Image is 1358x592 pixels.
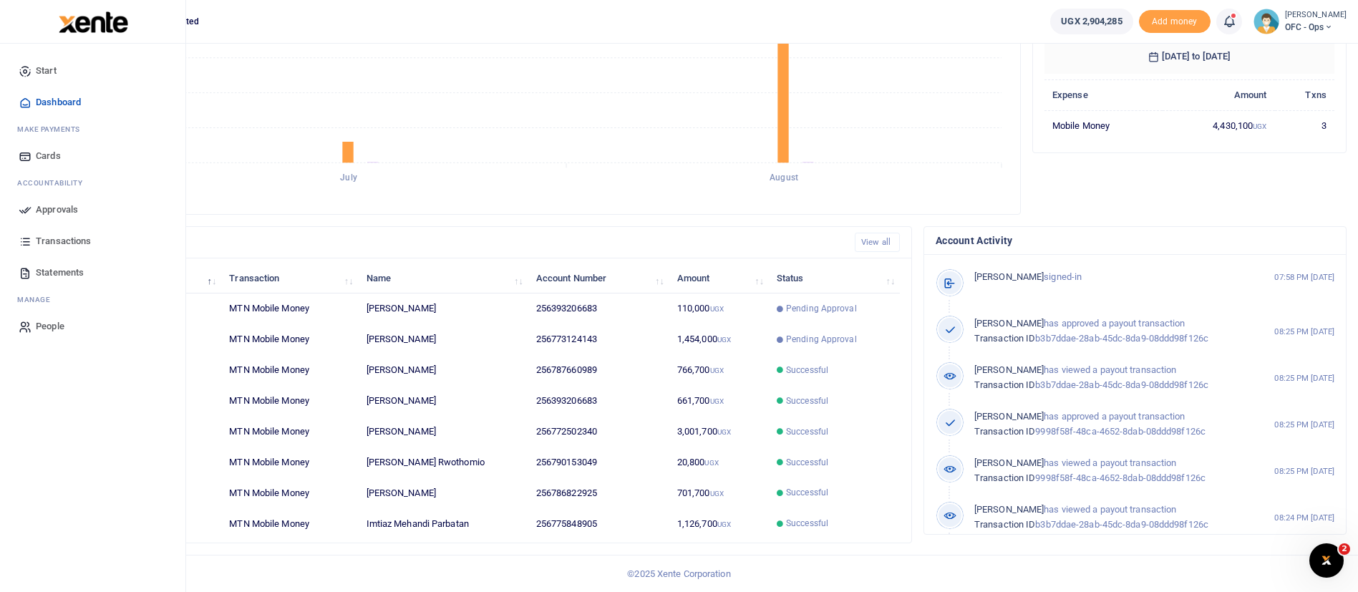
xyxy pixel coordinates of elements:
span: Transaction ID [974,426,1035,437]
a: logo-small logo-large logo-large [57,16,128,26]
td: 1,126,700 [669,508,769,538]
a: UGX 2,904,285 [1050,9,1133,34]
th: Name: activate to sort column ascending [358,263,528,293]
small: 08:25 PM [DATE] [1274,465,1334,477]
img: logo-large [59,11,128,33]
td: 110,000 [669,293,769,324]
th: Transaction: activate to sort column ascending [221,263,358,293]
td: MTN Mobile Money [221,293,358,324]
th: Amount [1163,79,1275,110]
span: UGX 2,904,285 [1061,14,1122,29]
a: Cards [11,140,174,172]
th: Status: activate to sort column ascending [769,263,900,293]
span: Successful [786,456,828,469]
small: UGX [717,336,731,344]
span: Start [36,64,57,78]
td: 256772502340 [528,417,669,447]
span: Successful [786,486,828,499]
span: Successful [786,364,828,377]
span: Approvals [36,203,78,217]
td: 3,001,700 [669,417,769,447]
span: Transaction ID [974,333,1035,344]
span: [PERSON_NAME] [974,504,1044,515]
small: UGX [710,490,724,498]
td: [PERSON_NAME] [358,417,528,447]
li: Toup your wallet [1139,10,1211,34]
span: Successful [786,425,828,438]
td: 256773124143 [528,324,669,355]
th: Expense [1044,79,1163,110]
span: Cards [36,149,61,163]
th: Account Number: activate to sort column ascending [528,263,669,293]
td: MTN Mobile Money [221,477,358,508]
td: MTN Mobile Money [221,508,358,538]
span: Successful [786,517,828,530]
span: Dashboard [36,95,81,110]
a: Transactions [11,225,174,257]
p: has approved a payout transaction 9998f58f-48ca-4652-8dab-08ddd98f126c [974,409,1244,440]
span: Transaction ID [974,472,1035,483]
td: [PERSON_NAME] [358,477,528,508]
td: 256790153049 [528,447,669,478]
a: People [11,311,174,342]
small: UGX [710,305,724,313]
p: has viewed a payout transaction b3b7ddae-28ab-45dc-8da9-08ddd98f126c [974,363,1244,393]
td: MTN Mobile Money [221,417,358,447]
small: 08:24 PM [DATE] [1274,512,1334,524]
span: ake Payments [24,124,80,135]
a: Dashboard [11,87,174,118]
a: Add money [1139,15,1211,26]
a: profile-user [PERSON_NAME] OFC - Ops [1253,9,1347,34]
img: profile-user [1253,9,1279,34]
small: [PERSON_NAME] [1285,9,1347,21]
span: [PERSON_NAME] [974,318,1044,329]
td: 256393206683 [528,293,669,324]
small: 08:25 PM [DATE] [1274,372,1334,384]
td: Mobile Money [1044,110,1163,140]
li: Wallet ballance [1044,9,1138,34]
li: Ac [11,172,174,194]
p: has viewed a payout transaction 9998f58f-48ca-4652-8dab-08ddd98f126c [974,456,1244,486]
span: Pending Approval [786,302,857,315]
td: [PERSON_NAME] Rwothomio [358,447,528,478]
span: 2 [1339,543,1350,555]
li: M [11,288,174,311]
td: MTN Mobile Money [221,324,358,355]
span: OFC - Ops [1285,21,1347,34]
p: signed-in [974,270,1244,285]
span: Transaction ID [974,519,1035,530]
small: UGX [1253,122,1266,130]
span: Statements [36,266,84,280]
span: [PERSON_NAME] [974,271,1044,282]
small: UGX [710,367,724,374]
td: MTN Mobile Money [221,355,358,386]
th: Amount: activate to sort column ascending [669,263,769,293]
small: UGX [704,459,718,467]
span: Transaction ID [974,379,1035,390]
li: M [11,118,174,140]
small: 07:58 PM [DATE] [1274,271,1334,283]
small: UGX [717,428,731,436]
td: [PERSON_NAME] [358,324,528,355]
p: has viewed a payout transaction b3b7ddae-28ab-45dc-8da9-08ddd98f126c [974,503,1244,533]
tspan: August [770,173,798,183]
td: Imtiaz Mehandi Parbatan [358,508,528,538]
td: 256775848905 [528,508,669,538]
td: 256393206683 [528,386,669,417]
th: Txns [1275,79,1334,110]
span: anage [24,294,51,305]
span: People [36,319,64,334]
td: 701,700 [669,477,769,508]
td: MTN Mobile Money [221,447,358,478]
iframe: Intercom live chat [1309,543,1344,578]
h4: Account Activity [936,233,1334,248]
h6: [DATE] to [DATE] [1044,39,1334,74]
a: Start [11,55,174,87]
small: UGX [717,520,731,528]
td: 20,800 [669,447,769,478]
td: 3 [1275,110,1334,140]
span: [PERSON_NAME] [974,457,1044,468]
a: Statements [11,257,174,288]
td: 766,700 [669,355,769,386]
td: 661,700 [669,386,769,417]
